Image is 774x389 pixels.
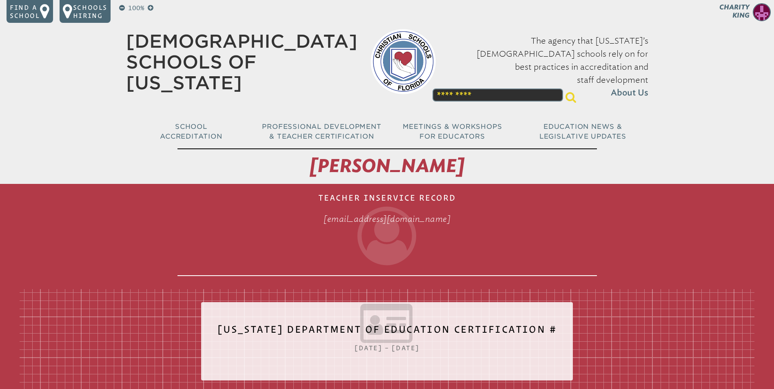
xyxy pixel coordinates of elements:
[753,3,771,21] img: 99221e7cca764561b5154fc56de9dc45
[539,123,626,140] span: Education News & Legislative Updates
[449,34,648,99] p: The agency that [US_STATE]’s [DEMOGRAPHIC_DATA] schools rely on for best practices in accreditati...
[73,3,107,20] p: Schools Hiring
[160,123,222,140] span: School Accreditation
[310,155,464,177] span: [PERSON_NAME]
[719,3,750,19] span: Charity King
[355,344,419,351] span: [DATE] – [DATE]
[126,3,146,13] p: 100%
[217,318,557,346] h2: [US_STATE] Department of Education Certification #
[262,123,381,140] span: Professional Development & Teacher Certification
[370,29,436,94] img: csf-logo-web-colors.png
[403,123,502,140] span: Meetings & Workshops for Educators
[611,86,648,99] span: About Us
[177,187,597,276] h1: Teacher Inservice Record
[10,3,40,20] p: Find a school
[126,31,357,93] a: [DEMOGRAPHIC_DATA] Schools of [US_STATE]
